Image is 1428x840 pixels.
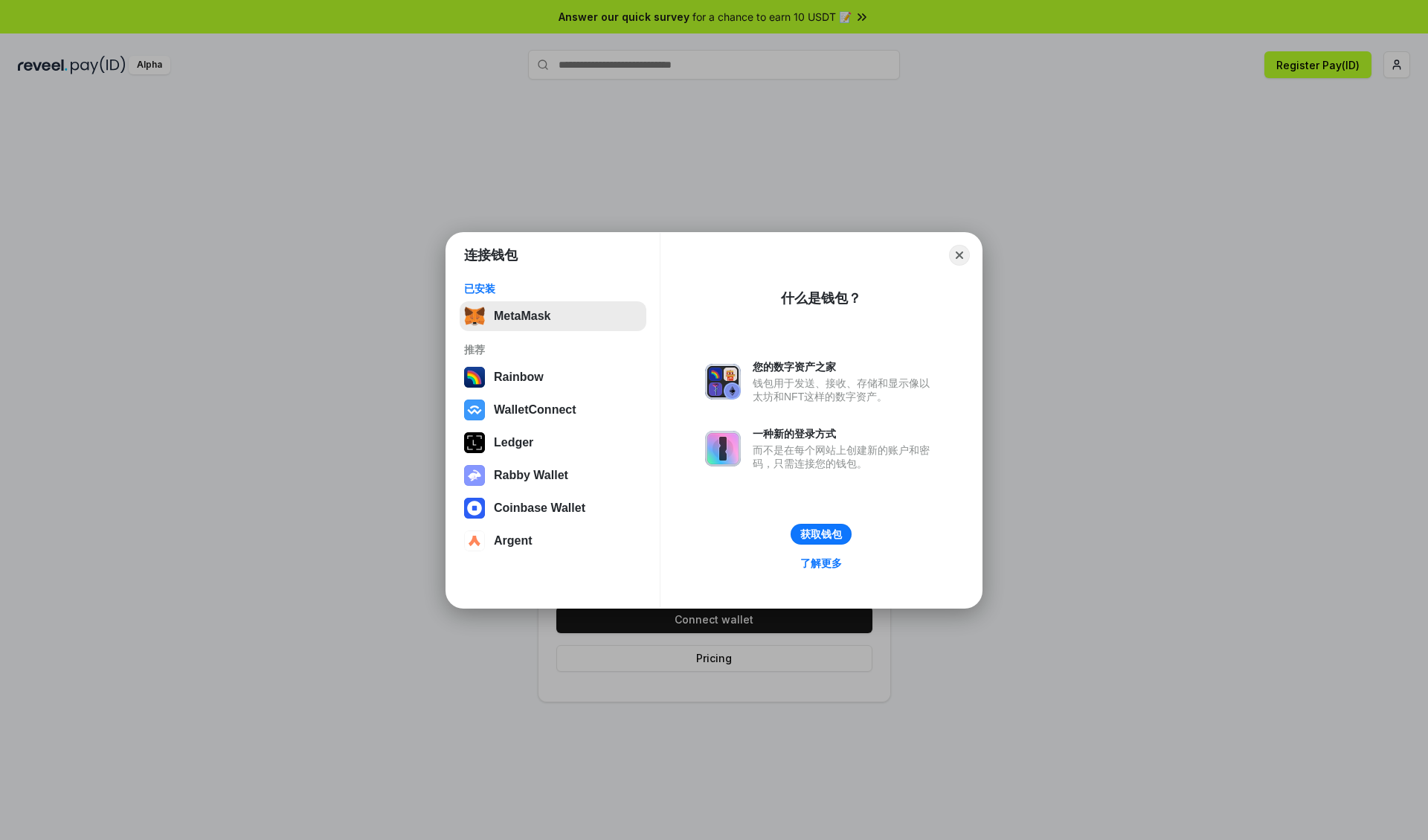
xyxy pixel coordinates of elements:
[460,428,646,458] button: Ledger
[464,400,485,420] img: svg+xml,%3Csvg%20width%3D%2228%22%20height%3D%2228%22%20viewBox%3D%220%200%2028%2028%22%20fill%3D...
[705,364,741,400] img: svg+xml,%3Csvg%20xmlns%3D%22http%3A%2F%2Fwww.w3.org%2F2000%2Fsvg%22%20fill%3D%22none%22%20viewBox...
[791,524,852,545] button: 获取钱包
[753,427,937,440] div: 一种新的登录方式
[464,306,485,327] img: svg+xml,%3Csvg%20fill%3D%22none%22%20height%3D%2233%22%20viewBox%3D%220%200%2035%2033%22%20width%...
[464,498,485,519] img: svg+xml,%3Csvg%20width%3D%2228%22%20height%3D%2228%22%20viewBox%3D%220%200%2028%2028%22%20fill%3D...
[800,557,842,570] div: 了解更多
[464,343,642,356] div: 推荐
[464,282,642,295] div: 已安装
[494,534,533,548] div: Argent
[753,376,937,403] div: 钱包用于发送、接收、存储和显示像以太坊和NFT这样的数字资产。
[494,469,568,482] div: Rabby Wallet
[464,432,485,453] img: svg+xml,%3Csvg%20xmlns%3D%22http%3A%2F%2Fwww.w3.org%2F2000%2Fsvg%22%20width%3D%2228%22%20height%3...
[753,443,937,470] div: 而不是在每个网站上创建新的账户和密码，只需连接您的钱包。
[464,367,485,388] img: svg+xml,%3Csvg%20width%3D%22120%22%20height%3D%22120%22%20viewBox%3D%220%200%20120%20120%22%20fil...
[494,403,576,417] div: WalletConnect
[464,465,485,486] img: svg+xml,%3Csvg%20xmlns%3D%22http%3A%2F%2Fwww.w3.org%2F2000%2Fsvg%22%20fill%3D%22none%22%20viewBox...
[949,245,970,266] button: Close
[781,289,861,307] div: 什么是钱包？
[460,461,646,490] button: Rabby Wallet
[791,554,851,573] a: 了解更多
[460,526,646,556] button: Argent
[753,360,937,373] div: 您的数字资产之家
[460,301,646,331] button: MetaMask
[494,371,544,384] div: Rainbow
[494,501,585,515] div: Coinbase Wallet
[460,395,646,425] button: WalletConnect
[460,493,646,523] button: Coinbase Wallet
[494,436,533,449] div: Ledger
[460,362,646,392] button: Rainbow
[464,530,485,551] img: svg+xml,%3Csvg%20width%3D%2228%22%20height%3D%2228%22%20viewBox%3D%220%200%2028%2028%22%20fill%3D...
[705,431,741,467] img: svg+xml,%3Csvg%20xmlns%3D%22http%3A%2F%2Fwww.w3.org%2F2000%2Fsvg%22%20fill%3D%22none%22%20viewBox...
[464,246,518,264] h1: 连接钱包
[800,528,842,541] div: 获取钱包
[494,310,550,323] div: MetaMask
